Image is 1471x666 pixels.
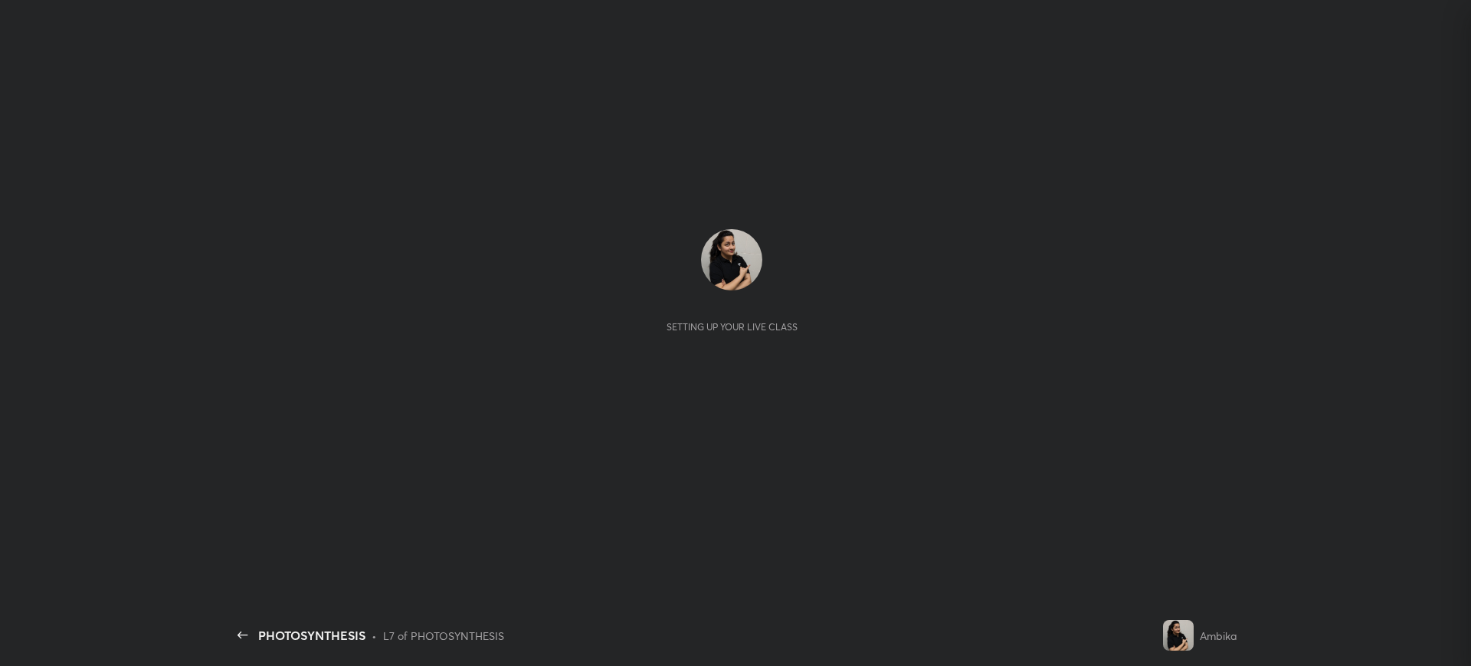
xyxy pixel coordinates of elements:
img: 50702b96c52e459ba5ac12119d36f654.jpg [1163,620,1194,651]
div: Setting up your live class [667,321,798,333]
div: PHOTOSYNTHESIS [258,626,365,645]
div: • [372,628,377,644]
div: Ambika [1200,628,1237,644]
div: L7 of PHOTOSYNTHESIS [383,628,504,644]
img: 50702b96c52e459ba5ac12119d36f654.jpg [701,229,762,290]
